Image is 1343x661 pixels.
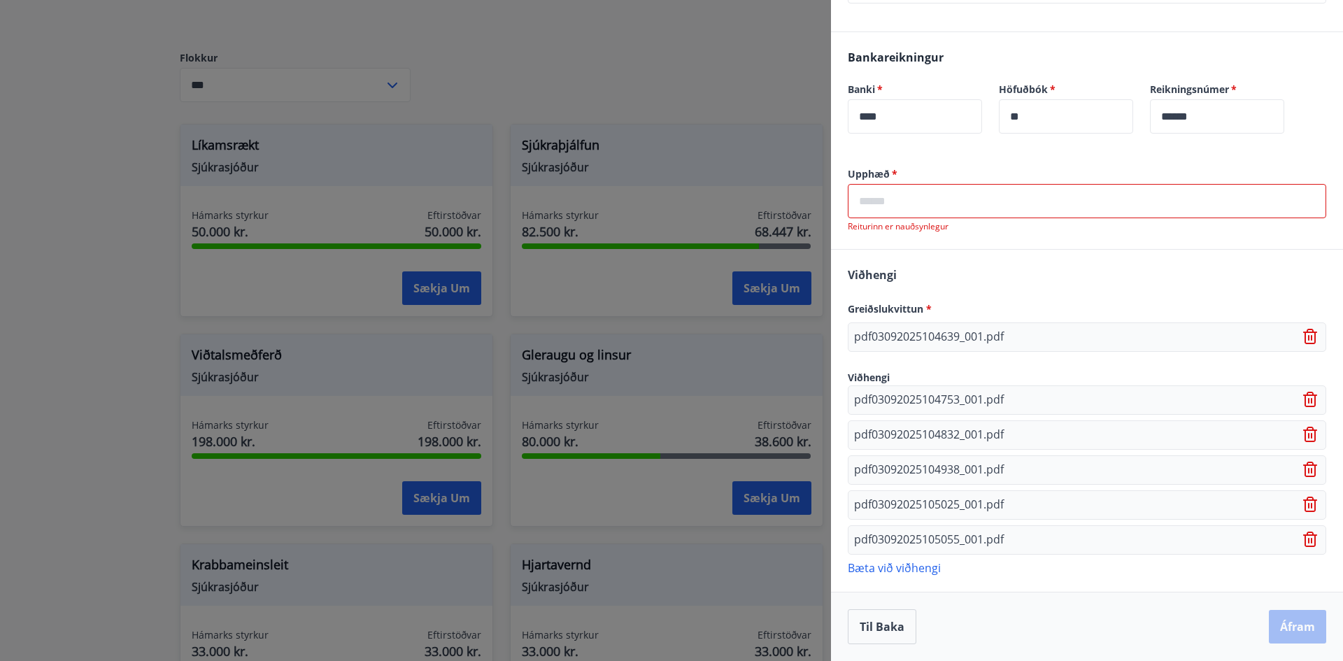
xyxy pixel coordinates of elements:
[848,302,932,315] span: Greiðslukvittun
[854,329,1004,346] p: pdf03092025104639_001.pdf
[1150,83,1284,97] label: Reikningsnúmer
[999,83,1133,97] label: Höfuðbók
[848,609,916,644] button: Til baka
[854,462,1004,478] p: pdf03092025104938_001.pdf
[848,267,897,283] span: Viðhengi
[848,371,890,384] span: Viðhengi
[848,221,1326,232] p: Reiturinn er nauðsynlegur
[848,167,1326,181] label: Upphæð
[854,392,1004,408] p: pdf03092025104753_001.pdf
[854,532,1004,548] p: pdf03092025105055_001.pdf
[854,427,1004,443] p: pdf03092025104832_001.pdf
[848,184,1326,218] div: Upphæð
[854,497,1004,513] p: pdf03092025105025_001.pdf
[848,560,1326,574] p: Bæta við viðhengi
[848,83,982,97] label: Banki
[848,50,944,65] span: Bankareikningur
